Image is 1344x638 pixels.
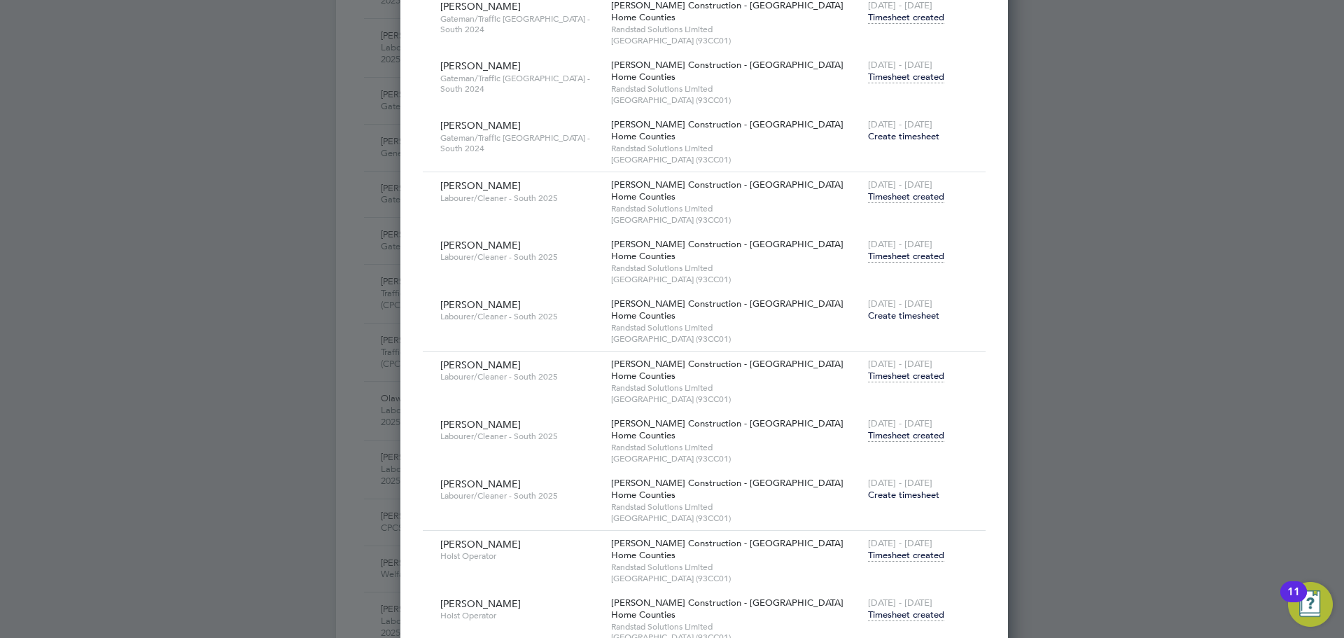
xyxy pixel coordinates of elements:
span: Randstad Solutions Limited [611,562,861,573]
span: [PERSON_NAME] Construction - [GEOGRAPHIC_DATA] Home Counties [611,179,843,202]
span: [GEOGRAPHIC_DATA] (93CC01) [611,394,861,405]
span: Create timesheet [868,489,939,501]
span: [DATE] - [DATE] [868,179,932,190]
span: [PERSON_NAME] Construction - [GEOGRAPHIC_DATA] Home Counties [611,59,843,83]
span: [PERSON_NAME] [440,597,521,610]
span: [PERSON_NAME] [440,60,521,72]
span: Hoist Operator [440,610,601,621]
span: [PERSON_NAME] Construction - [GEOGRAPHIC_DATA] Home Counties [611,118,843,142]
span: [DATE] - [DATE] [868,477,932,489]
span: [DATE] - [DATE] [868,597,932,609]
span: [GEOGRAPHIC_DATA] (93CC01) [611,95,861,106]
span: Timesheet created [868,429,944,442]
span: Hoist Operator [440,550,601,562]
span: Randstad Solutions Limited [611,501,861,513]
span: [PERSON_NAME] [440,298,521,311]
span: [DATE] - [DATE] [868,59,932,71]
span: [PERSON_NAME] [440,119,521,132]
span: [PERSON_NAME] Construction - [GEOGRAPHIC_DATA] Home Counties [611,298,843,321]
span: Timesheet created [868,549,944,562]
span: Randstad Solutions Limited [611,263,861,274]
span: [DATE] - [DATE] [868,537,932,549]
span: [GEOGRAPHIC_DATA] (93CC01) [611,453,861,464]
span: [DATE] - [DATE] [868,118,932,130]
span: Labourer/Cleaner - South 2025 [440,251,601,263]
span: [GEOGRAPHIC_DATA] (93CC01) [611,274,861,285]
span: [PERSON_NAME] [440,239,521,251]
div: 11 [1287,592,1300,610]
span: [PERSON_NAME] [440,179,521,192]
span: Gateman/Traffic [GEOGRAPHIC_DATA] - South 2024 [440,13,601,35]
span: [DATE] - [DATE] [868,238,932,250]
span: Timesheet created [868,71,944,83]
span: [GEOGRAPHIC_DATA] (93CC01) [611,513,861,524]
span: [DATE] - [DATE] [868,417,932,429]
span: [GEOGRAPHIC_DATA] (93CC01) [611,214,861,226]
span: [GEOGRAPHIC_DATA] (93CC01) [611,573,861,584]
span: Labourer/Cleaner - South 2025 [440,193,601,204]
span: Labourer/Cleaner - South 2025 [440,490,601,501]
span: Randstad Solutions Limited [611,322,861,333]
span: [GEOGRAPHIC_DATA] (93CC01) [611,35,861,46]
span: [PERSON_NAME] Construction - [GEOGRAPHIC_DATA] Home Counties [611,537,843,561]
span: Randstad Solutions Limited [611,621,861,632]
span: [PERSON_NAME] Construction - [GEOGRAPHIC_DATA] Home Counties [611,238,843,262]
span: [DATE] - [DATE] [868,298,932,310]
span: Gateman/Traffic [GEOGRAPHIC_DATA] - South 2024 [440,132,601,154]
span: [PERSON_NAME] [440,359,521,371]
span: Timesheet created [868,609,944,621]
span: [PERSON_NAME] Construction - [GEOGRAPHIC_DATA] Home Counties [611,597,843,620]
span: Randstad Solutions Limited [611,83,861,95]
span: Labourer/Cleaner - South 2025 [440,371,601,382]
span: [PERSON_NAME] [440,418,521,431]
span: Labourer/Cleaner - South 2025 [440,431,601,442]
span: Timesheet created [868,370,944,382]
span: Labourer/Cleaner - South 2025 [440,311,601,322]
span: [DATE] - [DATE] [868,358,932,370]
span: [GEOGRAPHIC_DATA] (93CC01) [611,154,861,165]
span: Timesheet created [868,190,944,203]
button: Open Resource Center, 11 new notifications [1288,582,1333,627]
span: [PERSON_NAME] [440,538,521,550]
span: Randstad Solutions Limited [611,382,861,394]
span: Timesheet created [868,250,944,263]
span: Randstad Solutions Limited [611,143,861,154]
span: [PERSON_NAME] Construction - [GEOGRAPHIC_DATA] Home Counties [611,477,843,501]
span: Gateman/Traffic [GEOGRAPHIC_DATA] - South 2024 [440,73,601,95]
span: Randstad Solutions Limited [611,442,861,453]
span: [PERSON_NAME] Construction - [GEOGRAPHIC_DATA] Home Counties [611,358,843,382]
span: Timesheet created [868,11,944,24]
span: Create timesheet [868,310,939,321]
span: [PERSON_NAME] Construction - [GEOGRAPHIC_DATA] Home Counties [611,417,843,441]
span: Randstad Solutions Limited [611,24,861,35]
span: [PERSON_NAME] [440,478,521,490]
span: Create timesheet [868,130,939,142]
span: Randstad Solutions Limited [611,203,861,214]
span: [GEOGRAPHIC_DATA] (93CC01) [611,333,861,345]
